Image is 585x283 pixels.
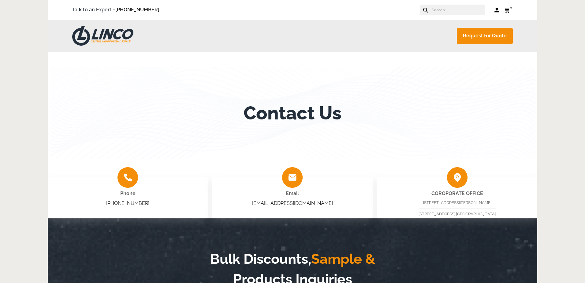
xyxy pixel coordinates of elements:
h2: Bulk Discounts, [48,249,537,269]
a: [PHONE_NUMBER] [115,7,159,13]
input: Search [431,5,485,15]
a: Log in [494,7,499,13]
a: [EMAIL_ADDRESS][DOMAIN_NAME] [252,200,333,206]
a: [PHONE_NUMBER] [106,200,149,206]
strong: COROPORATE OFFICE [431,191,483,196]
img: group-2010.png [447,167,468,188]
a: 0 [504,6,513,14]
img: group-2009.png [117,167,138,188]
span: 0 [510,6,512,10]
span: [STREET_ADDRESS] [GEOGRAPHIC_DATA] [419,212,496,216]
span: Email [286,191,299,196]
span: Talk to an Expert – [72,6,159,14]
img: group-2008.png [282,167,303,188]
a: Request for Quote [457,28,513,44]
span: [STREET_ADDRESS][PERSON_NAME] [423,200,491,205]
h1: Contact Us [244,102,341,124]
span: Sample & [311,251,375,267]
img: LINCO CASTERS & INDUSTRIAL SUPPLY [72,26,133,46]
span: Phone [120,191,136,196]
